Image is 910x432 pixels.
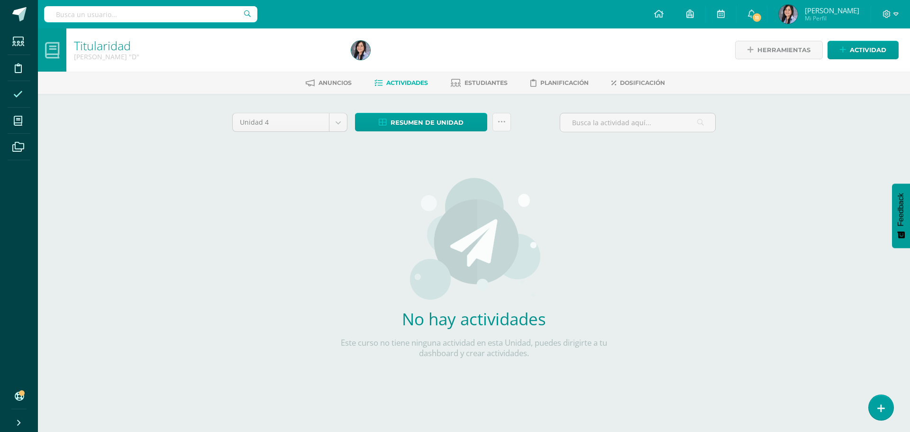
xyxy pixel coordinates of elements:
a: Planificación [530,75,589,91]
span: Actividades [386,79,428,86]
span: Herramientas [757,41,810,59]
span: Resumen de unidad [391,114,464,131]
img: 055d0232309eceac77de527047121526.png [779,5,798,24]
span: Planificación [540,79,589,86]
a: Herramientas [735,41,823,59]
p: Este curso no tiene ninguna actividad en esta Unidad, puedes dirigirte a tu dashboard y crear act... [334,338,614,358]
button: Feedback - Mostrar encuesta [892,184,910,248]
a: Actividad [828,41,899,59]
a: Estudiantes [451,75,508,91]
span: Feedback [897,193,905,226]
img: activities.png [407,177,541,300]
h2: No hay actividades [334,308,614,330]
span: Mi Perfil [805,14,859,22]
a: Resumen de unidad [355,113,487,131]
input: Busca la actividad aquí... [560,113,715,132]
input: Busca un usuario... [44,6,257,22]
span: Actividad [850,41,886,59]
span: Estudiantes [464,79,508,86]
span: [PERSON_NAME] [805,6,859,15]
a: Titularidad [74,37,131,54]
span: Dosificación [620,79,665,86]
span: 11 [752,12,762,23]
span: Unidad 4 [240,113,322,131]
img: 055d0232309eceac77de527047121526.png [351,41,370,60]
a: Unidad 4 [233,113,347,131]
h1: Titularidad [74,39,340,52]
span: Anuncios [318,79,352,86]
a: Anuncios [306,75,352,91]
a: Dosificación [611,75,665,91]
div: Quinto Bachillerato 'D' [74,52,340,61]
a: Actividades [374,75,428,91]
